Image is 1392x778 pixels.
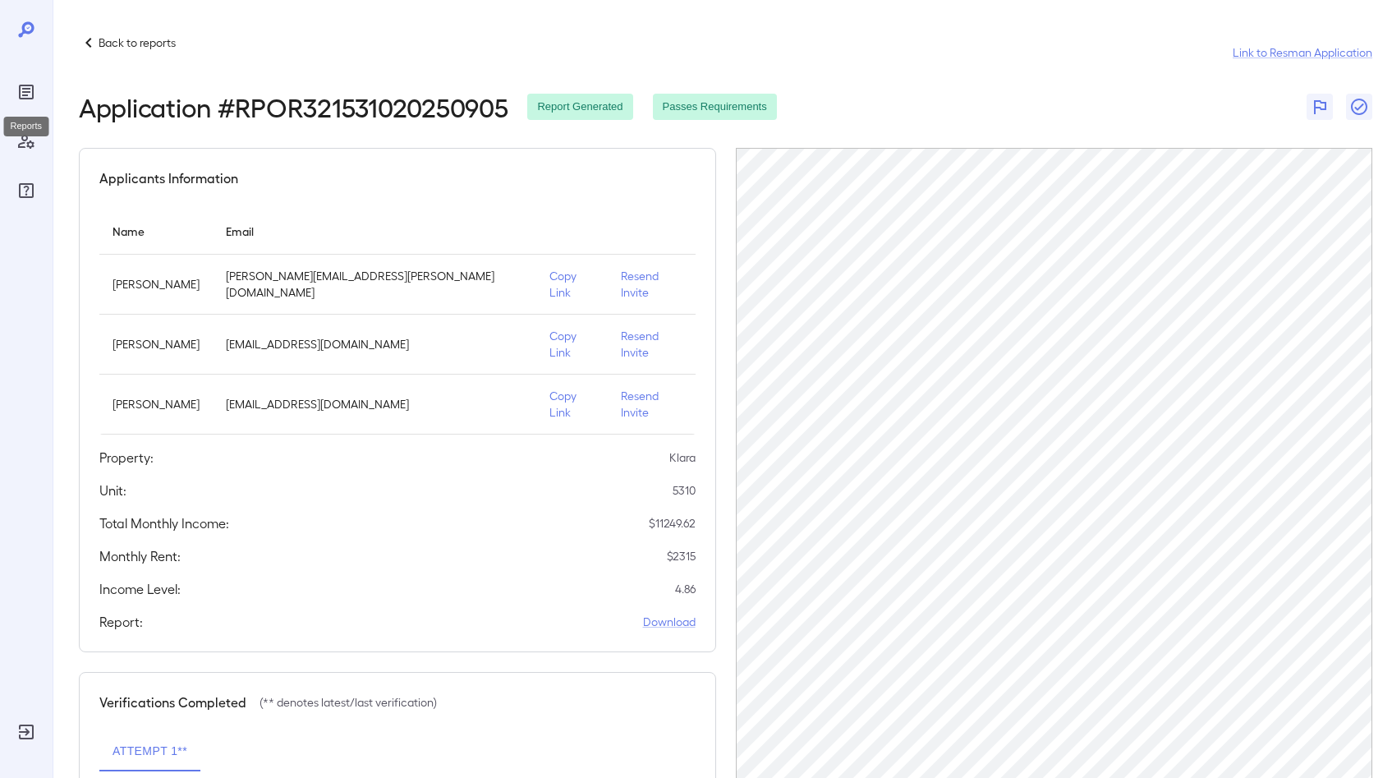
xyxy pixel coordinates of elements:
th: Email [213,208,536,255]
p: [PERSON_NAME] [113,396,200,412]
p: 4.86 [675,581,696,597]
p: Klara [669,449,696,466]
div: Reports [13,79,39,105]
h5: Income Level: [99,579,181,599]
h5: Total Monthly Income: [99,513,229,533]
p: (** denotes latest/last verification) [260,694,437,711]
h2: Application # RPOR321531020250905 [79,92,508,122]
h5: Property: [99,448,154,467]
button: Close Report [1346,94,1372,120]
span: Passes Requirements [653,99,777,115]
div: Log Out [13,719,39,745]
div: Manage Users [13,128,39,154]
p: $ 2315 [667,548,696,564]
button: Flag Report [1307,94,1333,120]
h5: Unit: [99,481,126,500]
p: [EMAIL_ADDRESS][DOMAIN_NAME] [226,396,523,412]
p: Copy Link [549,328,595,361]
p: Resend Invite [621,328,682,361]
p: Back to reports [99,35,176,51]
p: [PERSON_NAME][EMAIL_ADDRESS][PERSON_NAME][DOMAIN_NAME] [226,268,523,301]
h5: Applicants Information [99,168,238,188]
span: Report Generated [527,99,632,115]
p: Resend Invite [621,268,682,301]
p: [PERSON_NAME] [113,336,200,352]
p: Copy Link [549,268,595,301]
h5: Monthly Rent: [99,546,181,566]
h5: Report: [99,612,143,632]
a: Link to Resman Application [1233,44,1372,61]
button: Attempt 1** [99,732,200,771]
div: FAQ [13,177,39,204]
table: simple table [99,208,696,435]
a: Download [643,614,696,630]
h5: Verifications Completed [99,693,246,712]
p: Resend Invite [621,388,682,421]
p: [EMAIL_ADDRESS][DOMAIN_NAME] [226,336,523,352]
p: Copy Link [549,388,595,421]
p: 5310 [673,482,696,499]
p: [PERSON_NAME] [113,276,200,292]
p: $ 11249.62 [649,515,696,532]
th: Name [99,208,213,255]
div: Reports [4,117,49,136]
